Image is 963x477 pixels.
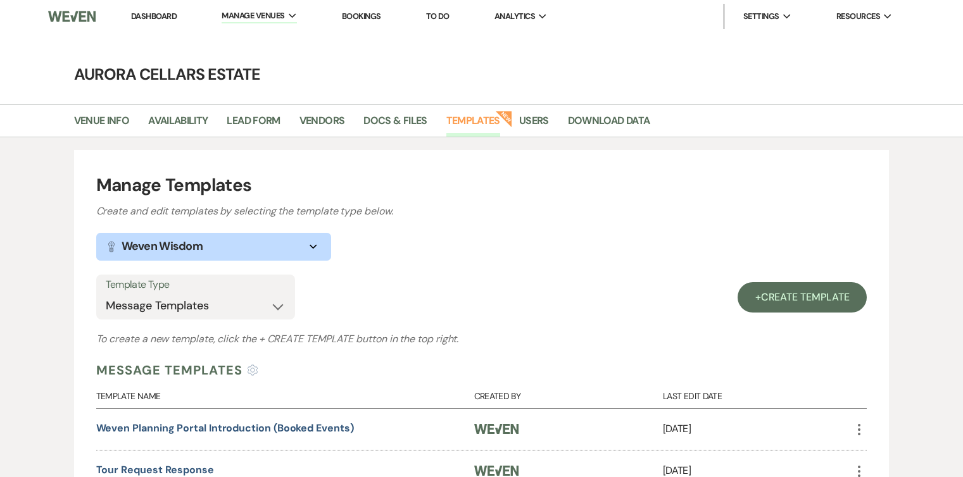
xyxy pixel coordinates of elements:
span: Resources [836,10,880,23]
h3: Create and edit templates by selecting the template type below. [96,204,867,219]
a: Bookings [342,11,381,22]
a: To Do [426,11,450,22]
a: Vendors [299,113,345,137]
img: Weven Logo [474,466,519,476]
span: Create Template [761,290,850,304]
a: Users [519,113,549,137]
label: Template Type [106,276,286,294]
span: Manage Venues [222,9,284,22]
div: Last Edit Date [663,380,852,408]
a: Download Data [568,113,650,137]
h4: Aurora Cellars Estate [26,63,938,85]
h3: To create a new template, click the button in the top right. [96,331,867,347]
h1: Weven Wisdom [122,238,203,255]
a: +Create Template [738,282,867,313]
img: Weven Logo [474,424,519,434]
div: Template Name [96,380,474,408]
a: Weven Planning Portal Introduction (Booked Events) [96,421,354,435]
p: [DATE] [663,421,852,437]
a: Tour Request Response [96,463,214,476]
a: Availability [148,113,208,137]
button: Weven Wisdom [96,233,331,261]
h1: Manage Templates [96,172,867,199]
a: Docs & Files [363,113,427,137]
strong: New [495,109,513,127]
h4: Message Templates [96,361,242,380]
img: Weven Logo [48,3,96,30]
a: Dashboard [131,11,177,22]
span: + Create Template [259,332,354,345]
span: Settings [743,10,779,23]
a: Lead Form [227,113,280,137]
a: Templates [446,113,500,137]
a: Venue Info [74,113,130,137]
span: Analytics [494,10,535,23]
div: Created By [474,380,663,408]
